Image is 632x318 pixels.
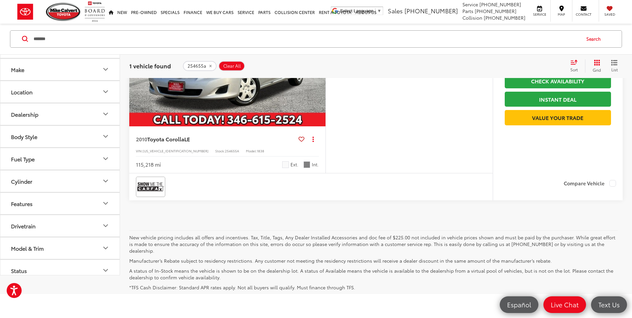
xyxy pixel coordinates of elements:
[404,6,458,15] span: [PHONE_NUMBER]
[313,136,314,142] span: dropdown dots
[0,148,120,170] button: Fuel TypeFuel Type
[312,161,319,168] span: Int.
[219,61,245,71] button: Clear All
[580,31,610,47] button: Search
[307,133,319,145] button: Actions
[282,161,289,168] span: Classic Silver Metallic
[136,148,143,153] span: VIN:
[137,178,164,196] img: View CARFAX report
[102,155,110,163] div: Fuel Type
[504,300,534,309] span: Español
[0,59,120,80] button: MakeMake
[595,300,623,309] span: Text Us
[102,200,110,208] div: Features
[129,284,618,291] p: *TFS Cash Disclaimer: Standard APR rates apply. Not all buyers will qualify. Must finance through...
[215,148,225,153] span: Stock:
[606,59,623,73] button: List View
[475,8,516,14] span: [PHONE_NUMBER]
[129,257,618,264] p: Manufacturer’s Rebate subject to residency restrictions. Any customer not meeting the residency r...
[0,260,120,281] button: StatusStatus
[500,296,538,313] a: Español
[602,12,617,17] span: Saved
[102,267,110,275] div: Status
[11,156,35,162] div: Fuel Type
[0,103,120,125] button: DealershipDealership
[547,300,582,309] span: Live Chat
[11,245,44,251] div: Model & Trim
[11,267,27,274] div: Status
[46,3,81,21] img: Mike Calvert Toyota
[147,135,184,143] span: Toyota Corolla
[183,61,217,71] button: remove 254655a
[479,1,521,8] span: [PHONE_NUMBER]
[567,59,585,73] button: Select sort value
[102,66,110,74] div: Make
[484,14,525,21] span: [PHONE_NUMBER]
[377,8,381,13] span: ▼
[462,8,473,14] span: Parts
[576,12,591,17] span: Contact
[570,67,578,72] span: Sort
[505,110,611,125] a: Value Your Trade
[505,92,611,107] a: Instant Deal
[225,148,239,153] span: 254655A
[611,67,618,72] span: List
[257,148,264,153] span: 1838
[223,63,241,69] span: Clear All
[11,200,33,207] div: Features
[184,135,190,143] span: LE
[143,148,209,153] span: [US_VEHICLE_IDENTIFICATION_NUMBER]
[102,177,110,185] div: Cylinder
[102,222,110,230] div: Drivetrain
[0,237,120,259] button: Model & TrimModel & Trim
[564,180,616,187] label: Compare Vehicle
[291,161,299,168] span: Ext.
[543,296,586,313] a: Live Chat
[102,133,110,141] div: Body Style
[388,6,403,15] span: Sales
[136,161,161,168] div: 115,218 mi
[246,148,257,153] span: Model:
[554,12,569,17] span: Map
[591,296,627,313] a: Text Us
[0,215,120,237] button: DrivetrainDrivetrain
[11,89,33,95] div: Location
[33,31,580,47] input: Search by Make, Model, or Keyword
[593,67,601,73] span: Grid
[11,66,24,73] div: Make
[102,244,110,252] div: Model & Trim
[585,59,606,73] button: Grid View
[0,170,120,192] button: CylinderCylinder
[0,81,120,103] button: LocationLocation
[505,73,611,88] a: Check Availability
[102,110,110,118] div: Dealership
[532,12,547,17] span: Service
[0,126,120,147] button: Body StyleBody Style
[129,234,618,254] p: New vehicle pricing includes all offers and incentives. Tax, Title, Tags, Any Dealer Installed Ac...
[102,88,110,96] div: Location
[11,133,37,140] div: Body Style
[11,178,32,184] div: Cylinder
[462,1,478,8] span: Service
[129,267,618,281] p: A status of In-Stock means the vehicle is shown to be on the dealership lot. A status of Availabl...
[304,161,310,168] span: Ash
[0,193,120,214] button: FeaturesFeatures
[136,135,296,143] a: 2010Toyota CorollaLE
[11,111,38,117] div: Dealership
[129,62,171,70] span: 1 vehicle found
[136,135,147,143] span: 2010
[188,63,206,69] span: 254655a
[462,14,482,21] span: Collision
[11,223,36,229] div: Drivetrain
